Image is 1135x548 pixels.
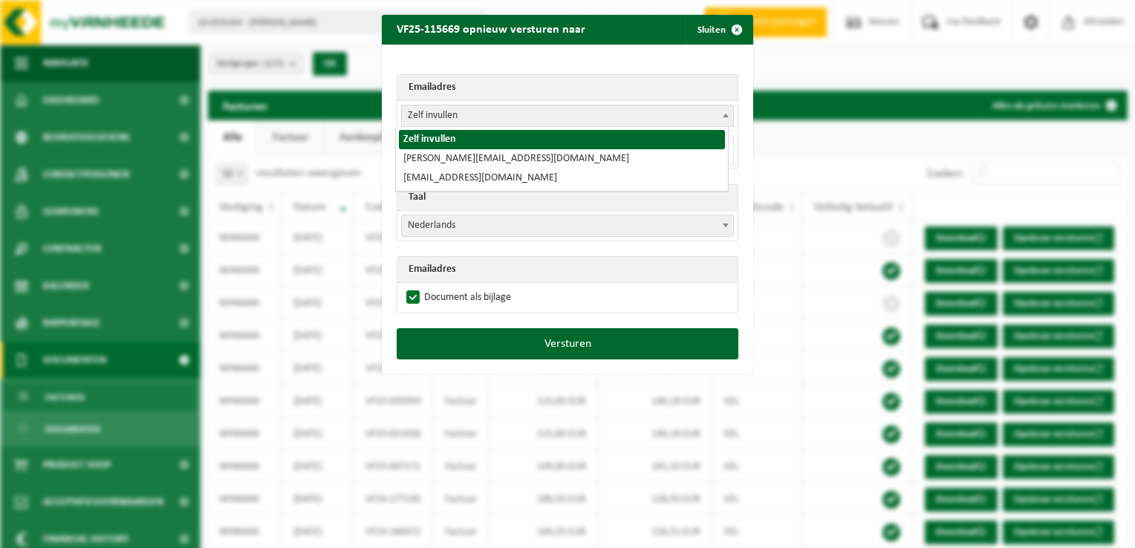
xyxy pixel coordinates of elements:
[401,215,734,237] span: Nederlands
[399,130,724,149] li: Zelf invullen
[397,257,738,283] th: Emailadres
[402,105,733,126] span: Zelf invullen
[397,328,738,359] button: Versturen
[399,149,724,169] li: [PERSON_NAME][EMAIL_ADDRESS][DOMAIN_NAME]
[402,215,733,236] span: Nederlands
[382,15,600,43] h2: VF25-115669 opnieuw versturen naar
[401,105,734,127] span: Zelf invullen
[397,75,738,101] th: Emailadres
[686,15,752,45] button: Sluiten
[399,169,724,188] li: [EMAIL_ADDRESS][DOMAIN_NAME]
[403,287,511,309] label: Document als bijlage
[397,185,738,211] th: Taal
